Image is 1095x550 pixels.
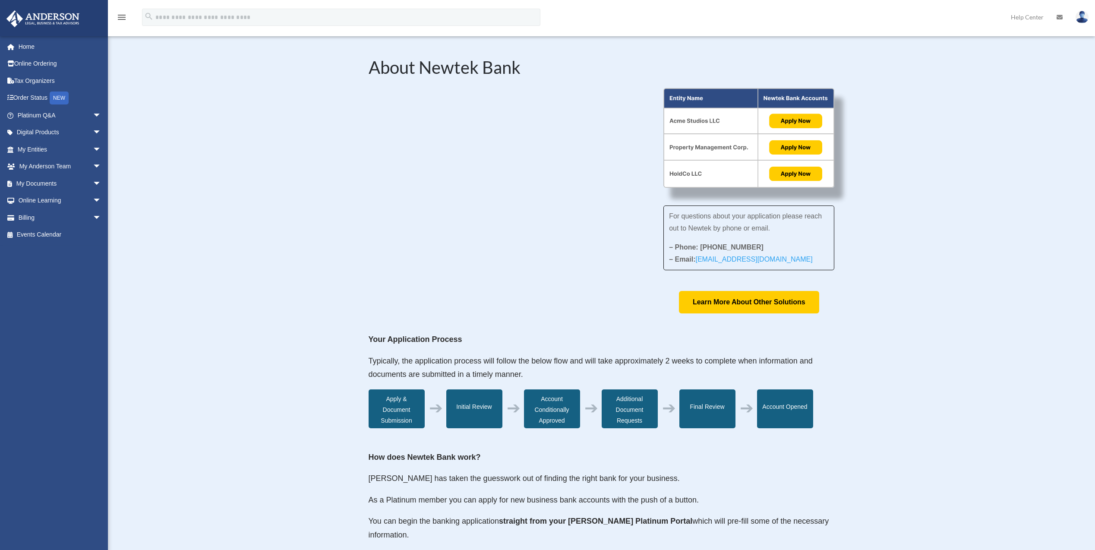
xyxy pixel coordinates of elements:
[757,389,813,428] div: Account Opened
[369,59,835,80] h2: About Newtek Bank
[695,256,812,267] a: [EMAIL_ADDRESS][DOMAIN_NAME]
[669,243,764,251] strong: – Phone: [PHONE_NUMBER]
[93,192,110,210] span: arrow_drop_down
[93,124,110,142] span: arrow_drop_down
[679,389,735,428] div: Final Review
[6,89,114,107] a: Order StatusNEW
[117,15,127,22] a: menu
[6,192,114,209] a: Online Learningarrow_drop_down
[50,92,69,104] div: NEW
[93,175,110,193] span: arrow_drop_down
[93,158,110,176] span: arrow_drop_down
[6,209,114,226] a: Billingarrow_drop_down
[6,72,114,89] a: Tax Organizers
[429,403,443,414] div: ➔
[369,453,481,461] strong: How does Newtek Bank work?
[369,335,462,344] strong: Your Application Process
[6,141,114,158] a: My Entitiesarrow_drop_down
[369,88,638,240] iframe: NewtekOne and Newtek Bank's Partnership with Anderson Advisors
[584,403,598,414] div: ➔
[93,107,110,124] span: arrow_drop_down
[117,12,127,22] i: menu
[524,389,580,428] div: Account Conditionally Approved
[662,403,676,414] div: ➔
[669,212,822,232] span: For questions about your application please reach out to Newtek by phone or email.
[369,515,835,542] p: You can begin the banking application which will pre-fill some of the necessary information.
[6,38,114,55] a: Home
[669,256,813,263] strong: – Email:
[446,389,502,428] div: Initial Review
[6,55,114,73] a: Online Ordering
[602,389,658,428] div: Additional Document Requests
[369,357,813,379] span: Typically, the application process will follow the below flow and will take approximately 2 weeks...
[663,88,834,188] img: About Partnership Graphic (3)
[93,141,110,158] span: arrow_drop_down
[369,389,425,428] div: Apply & Document Submission
[740,403,754,414] div: ➔
[93,209,110,227] span: arrow_drop_down
[6,226,114,243] a: Events Calendar
[6,124,114,141] a: Digital Productsarrow_drop_down
[6,107,114,124] a: Platinum Q&Aarrow_drop_down
[6,175,114,192] a: My Documentsarrow_drop_down
[499,517,692,525] strong: straight from your [PERSON_NAME] Platinum Portal
[144,12,154,21] i: search
[1076,11,1089,23] img: User Pic
[6,158,114,175] a: My Anderson Teamarrow_drop_down
[4,10,82,27] img: Anderson Advisors Platinum Portal
[679,291,819,313] a: Learn More About Other Solutions
[507,403,521,414] div: ➔
[369,493,835,515] p: As a Platinum member you can apply for new business bank accounts with the push of a button.
[369,472,835,493] p: [PERSON_NAME] has taken the guesswork out of finding the right bank for your business.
